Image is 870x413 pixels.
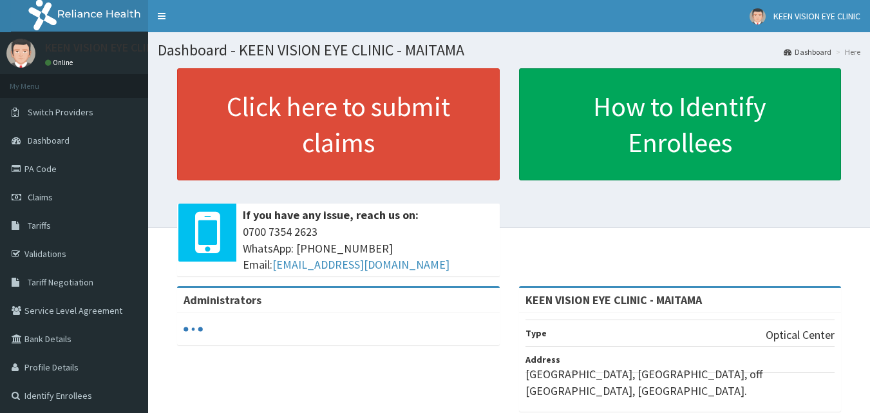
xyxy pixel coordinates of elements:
[158,42,860,59] h1: Dashboard - KEEN VISION EYE CLINIC - MAITAMA
[6,39,35,68] img: User Image
[525,366,835,399] p: [GEOGRAPHIC_DATA], [GEOGRAPHIC_DATA], off [GEOGRAPHIC_DATA], [GEOGRAPHIC_DATA].
[243,207,419,222] b: If you have any issue, reach us on:
[28,220,51,231] span: Tariffs
[28,106,93,118] span: Switch Providers
[243,224,493,273] span: 0700 7354 2623 WhatsApp: [PHONE_NUMBER] Email:
[766,327,835,343] p: Optical Center
[833,46,860,57] li: Here
[184,293,261,307] b: Administrators
[525,293,702,307] strong: KEEN VISION EYE CLINIC - MAITAMA
[184,320,203,339] svg: audio-loading
[784,46,831,57] a: Dashboard
[519,68,842,180] a: How to Identify Enrollees
[28,135,70,146] span: Dashboard
[28,276,93,288] span: Tariff Negotiation
[45,58,76,67] a: Online
[773,10,860,22] span: KEEN VISION EYE CLINIC
[525,354,560,365] b: Address
[177,68,500,180] a: Click here to submit claims
[28,191,53,203] span: Claims
[750,8,766,24] img: User Image
[272,257,449,272] a: [EMAIL_ADDRESS][DOMAIN_NAME]
[525,327,547,339] b: Type
[45,42,164,53] p: KEEN VISION EYE CLINIC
